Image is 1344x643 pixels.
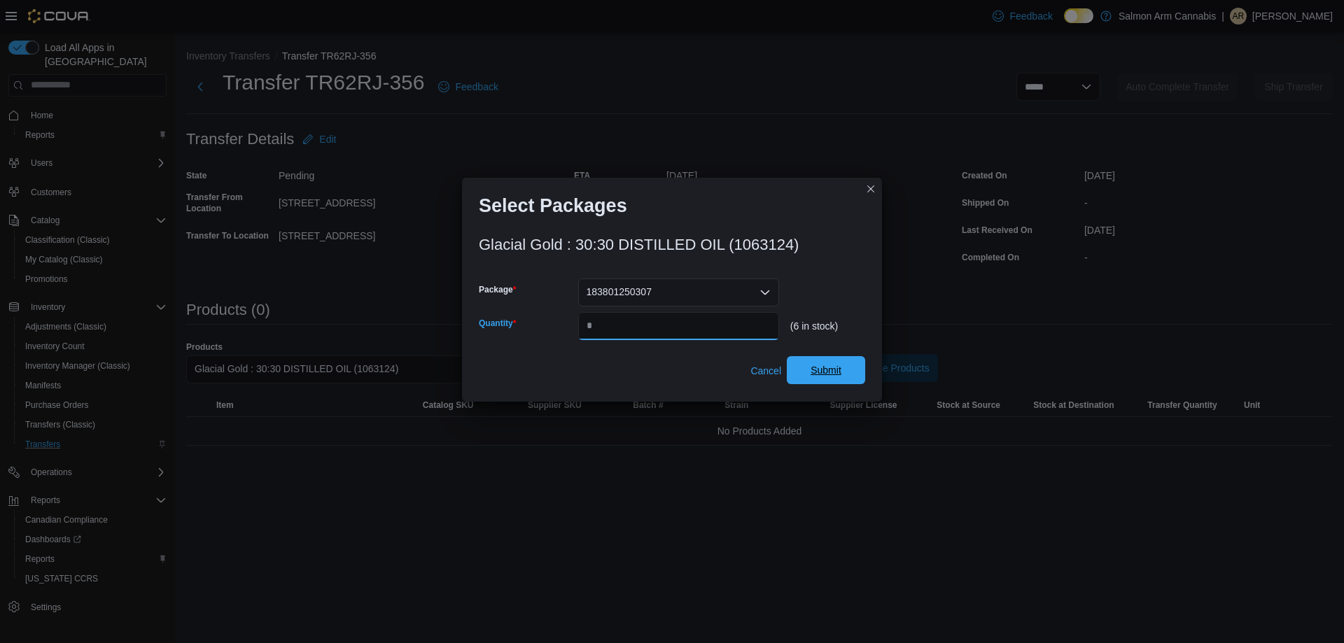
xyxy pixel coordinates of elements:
h3: Glacial Gold : 30:30 DISTILLED OIL (1063124) [479,236,799,253]
div: (6 in stock) [790,320,865,332]
button: Submit [787,356,865,384]
button: Open list of options [759,287,771,298]
label: Package [479,284,516,295]
span: 183801250307 [587,283,652,300]
span: Cancel [750,364,781,378]
label: Quantity [479,318,516,329]
h1: Select Packages [479,195,627,217]
span: Submit [811,363,841,377]
button: Cancel [745,357,787,385]
button: Closes this modal window [862,181,879,197]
